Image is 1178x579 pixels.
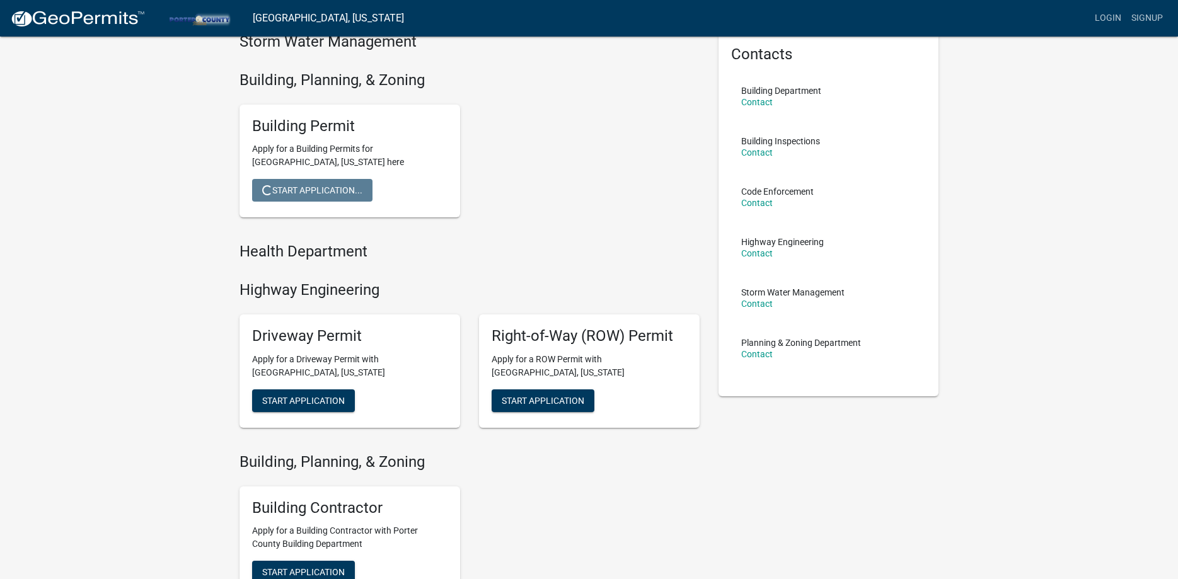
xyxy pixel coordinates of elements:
p: Apply for a ROW Permit with [GEOGRAPHIC_DATA], [US_STATE] [492,353,687,379]
h4: Building, Planning, & Zoning [240,71,700,89]
p: Apply for a Driveway Permit with [GEOGRAPHIC_DATA], [US_STATE] [252,353,448,379]
p: Planning & Zoning Department [741,338,861,347]
span: Start Application... [262,185,362,195]
button: Start Application... [252,179,372,202]
h5: Building Contractor [252,499,448,517]
a: Contact [741,147,773,158]
p: Highway Engineering [741,238,824,246]
a: [GEOGRAPHIC_DATA], [US_STATE] [253,8,404,29]
span: Start Application [262,567,345,577]
a: Contact [741,248,773,258]
p: Apply for a Building Permits for [GEOGRAPHIC_DATA], [US_STATE] here [252,142,448,169]
button: Start Application [252,389,355,412]
a: Login [1090,6,1126,30]
p: Code Enforcement [741,187,814,196]
span: Start Application [502,395,584,405]
h5: Driveway Permit [252,327,448,345]
a: Contact [741,198,773,208]
a: Signup [1126,6,1168,30]
img: Porter County, Indiana [155,9,243,26]
h5: Contacts [731,45,927,64]
a: Contact [741,97,773,107]
h5: Building Permit [252,117,448,135]
p: Building Department [741,86,821,95]
h4: Highway Engineering [240,281,700,299]
span: Start Application [262,395,345,405]
h4: Health Department [240,243,700,261]
h4: Building, Planning, & Zoning [240,453,700,471]
button: Start Application [492,389,594,412]
a: Contact [741,299,773,309]
p: Building Inspections [741,137,820,146]
h5: Right-of-Way (ROW) Permit [492,327,687,345]
h4: Storm Water Management [240,33,700,51]
a: Contact [741,349,773,359]
p: Apply for a Building Contractor with Porter County Building Department [252,524,448,551]
p: Storm Water Management [741,288,845,297]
